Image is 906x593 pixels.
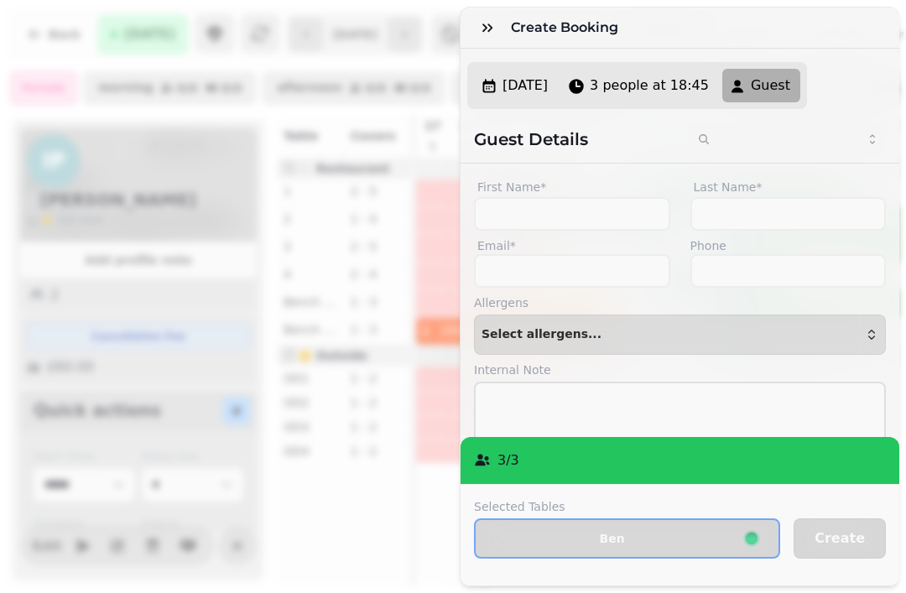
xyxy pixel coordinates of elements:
label: Internal Note [474,362,886,378]
label: Email* [474,237,670,254]
button: Select allergens... [474,315,886,355]
h3: Create Booking [511,18,625,38]
button: Ben [474,518,780,559]
button: Create [794,518,886,559]
span: [DATE] [502,75,548,96]
label: Phone [690,237,887,254]
span: 3 people at 18:45 [590,75,709,96]
p: 3 / 3 [497,450,519,471]
span: Guest [751,75,790,96]
span: Select allergens... [482,328,601,341]
label: First Name* [474,177,670,197]
label: Selected Tables [474,498,780,515]
p: Ben [600,533,625,544]
h2: Guest Details [474,127,674,151]
label: Last Name* [690,177,887,197]
span: Create [815,532,865,545]
label: Allergens [474,294,886,311]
